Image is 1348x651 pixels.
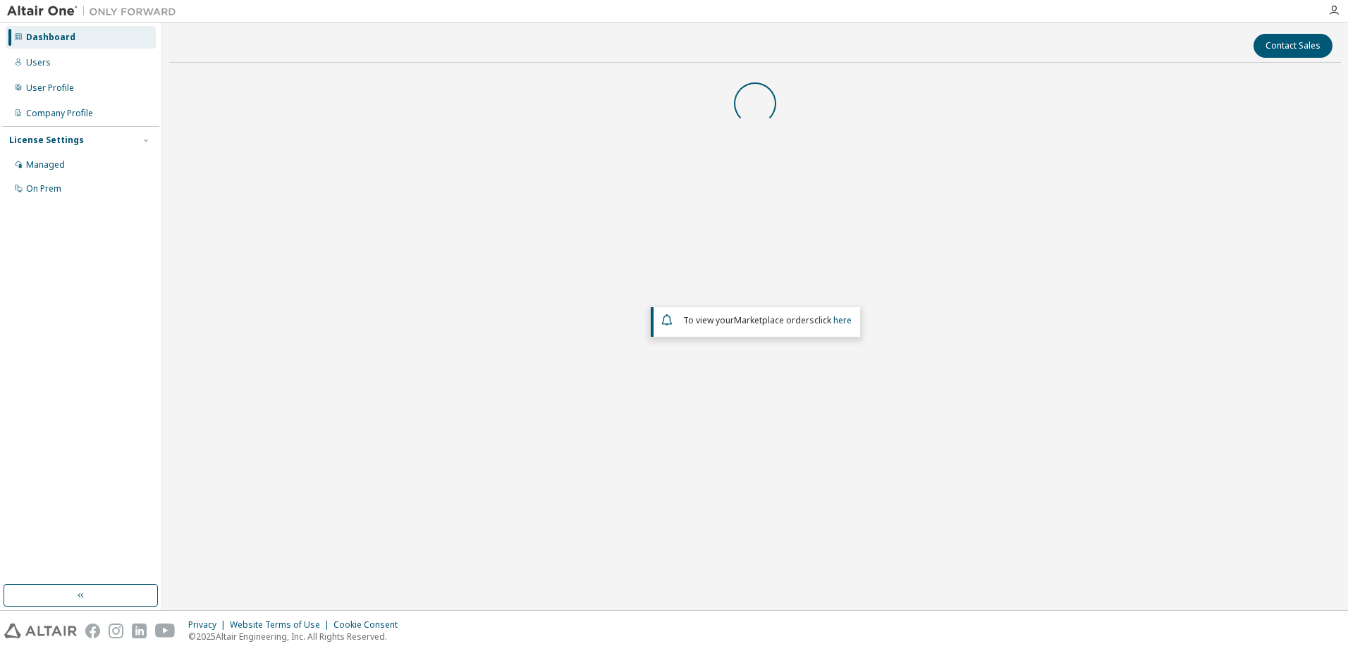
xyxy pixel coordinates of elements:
[734,314,814,326] em: Marketplace orders
[683,314,852,326] span: To view your click
[230,619,333,631] div: Website Terms of Use
[4,624,77,638] img: altair_logo.svg
[109,624,123,638] img: instagram.svg
[1254,34,1332,58] button: Contact Sales
[26,183,61,194] div: On Prem
[132,624,147,638] img: linkedin.svg
[26,108,93,119] div: Company Profile
[26,82,74,94] div: User Profile
[26,32,75,43] div: Dashboard
[188,631,406,643] p: © 2025 Altair Engineering, Inc. All Rights Reserved.
[188,619,230,631] div: Privacy
[9,135,84,146] div: License Settings
[7,4,183,18] img: Altair One
[85,624,100,638] img: facebook.svg
[333,619,406,631] div: Cookie Consent
[833,314,852,326] a: here
[26,57,51,68] div: Users
[155,624,176,638] img: youtube.svg
[26,159,65,170] div: Managed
